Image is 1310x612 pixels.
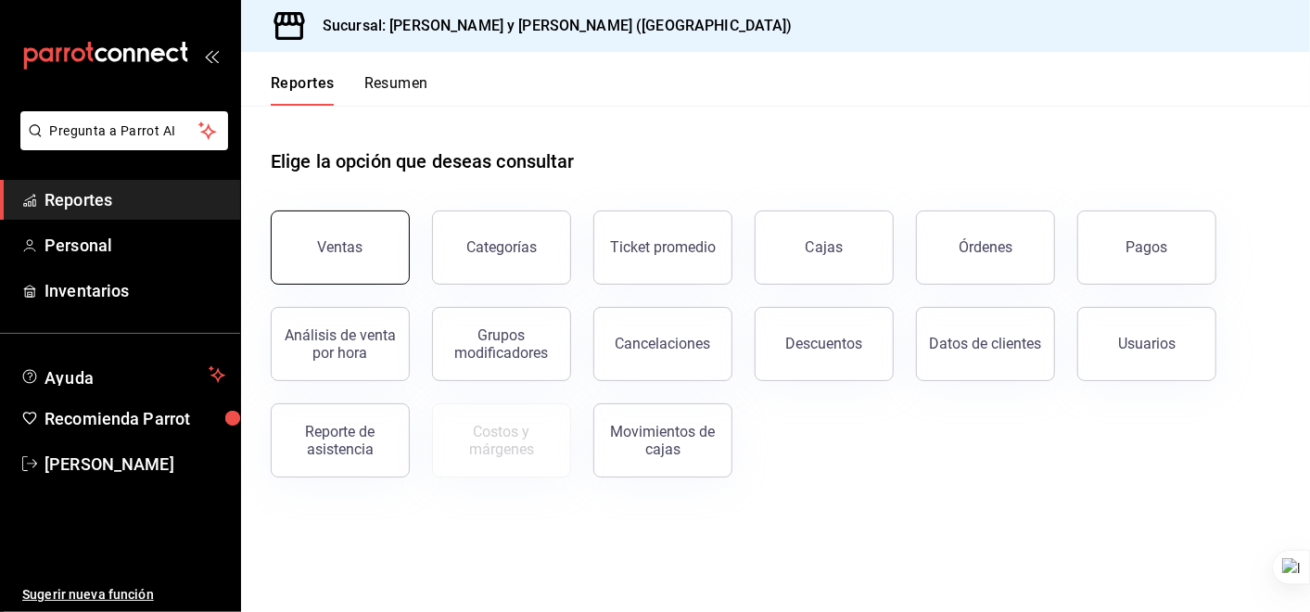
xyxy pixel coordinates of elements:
[45,187,225,212] span: Reportes
[432,210,571,285] button: Categorías
[271,210,410,285] button: Ventas
[432,403,571,478] button: Contrata inventarios para ver este reporte
[593,210,732,285] button: Ticket promedio
[1077,307,1216,381] button: Usuarios
[22,585,225,605] span: Sugerir nueva función
[45,233,225,258] span: Personal
[271,147,575,175] h1: Elige la opción que deseas consultar
[271,74,335,106] button: Reportes
[1077,210,1216,285] button: Pagos
[50,121,199,141] span: Pregunta a Parrot AI
[308,15,793,37] h3: Sucursal: [PERSON_NAME] y [PERSON_NAME] ([GEOGRAPHIC_DATA])
[364,74,428,106] button: Resumen
[45,406,225,431] span: Recomienda Parrot
[916,210,1055,285] button: Órdenes
[283,326,398,362] div: Análisis de venta por hora
[786,335,863,352] div: Descuentos
[318,238,363,256] div: Ventas
[45,363,201,386] span: Ayuda
[930,335,1042,352] div: Datos de clientes
[283,423,398,458] div: Reporte de asistencia
[20,111,228,150] button: Pregunta a Parrot AI
[610,238,716,256] div: Ticket promedio
[755,307,894,381] button: Descuentos
[959,238,1012,256] div: Órdenes
[271,307,410,381] button: Análisis de venta por hora
[45,278,225,303] span: Inventarios
[444,423,559,458] div: Costos y márgenes
[1118,335,1176,352] div: Usuarios
[1126,238,1168,256] div: Pagos
[616,335,711,352] div: Cancelaciones
[13,134,228,154] a: Pregunta a Parrot AI
[593,403,732,478] button: Movimientos de cajas
[271,403,410,478] button: Reporte de asistencia
[45,452,225,477] span: [PERSON_NAME]
[605,423,720,458] div: Movimientos de cajas
[204,48,219,63] button: open_drawer_menu
[466,238,537,256] div: Categorías
[271,74,428,106] div: navigation tabs
[593,307,732,381] button: Cancelaciones
[432,307,571,381] button: Grupos modificadores
[806,236,844,259] div: Cajas
[755,210,894,285] a: Cajas
[444,326,559,362] div: Grupos modificadores
[916,307,1055,381] button: Datos de clientes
